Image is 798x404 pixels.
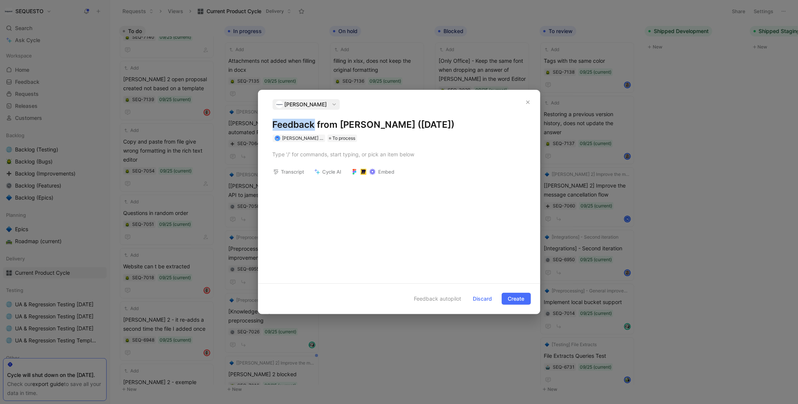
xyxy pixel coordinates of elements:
[348,166,398,177] button: Embed
[414,294,462,303] span: Feedback autopilot
[398,294,464,304] button: Feedback autopilot
[473,294,492,303] span: Discard
[508,294,525,303] span: Create
[285,100,327,109] span: [PERSON_NAME]
[327,135,357,142] div: To process
[311,166,345,177] button: Cycle AI
[273,99,340,110] button: logo[PERSON_NAME]
[282,135,346,141] span: [PERSON_NAME] t'Serstevens
[270,166,308,177] button: Transcript
[275,136,279,140] img: avatar
[276,101,283,108] img: logo
[333,135,356,142] span: To process
[502,293,531,305] button: Create
[273,119,526,131] h1: Feedback from [PERSON_NAME] ([DATE])
[467,293,499,305] button: Discard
